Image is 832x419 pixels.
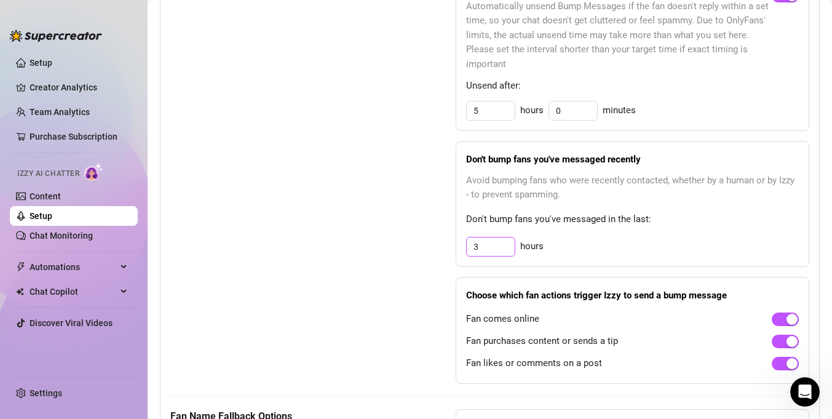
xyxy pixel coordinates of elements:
a: Setup [30,58,52,68]
a: Chat Monitoring [30,231,93,241]
span: hours [520,239,544,254]
span: Avoid bumping fans who were recently contacted, whether by a human or by Izzy - to prevent spamming. [466,174,799,202]
img: logo-BBDzfeDw.svg [10,30,102,42]
span: Automations [30,257,117,277]
img: AI Chatter [84,163,103,181]
span: Chat Copilot [30,282,117,301]
span: neutral face reaction [196,292,228,316]
a: Settings [30,388,62,398]
span: disappointed reaction [159,287,201,319]
div: Close [393,5,415,27]
span: Izzy AI Chatter [17,168,79,180]
span: Fan likes or comments on a post [466,356,602,371]
img: Chat Copilot [16,287,24,296]
span: minutes [603,103,636,118]
button: Collapse window [370,5,393,28]
a: Creator Analytics [30,78,128,97]
a: Content [30,191,61,201]
iframe: Intercom live chat [790,377,820,407]
span: Fan purchases content or sends a tip [466,334,618,349]
span: smiley reaction [228,292,260,316]
span: thunderbolt [16,262,26,272]
button: go back [8,5,31,28]
span: hours [520,103,544,118]
span: 😃 [234,292,252,316]
span: Unsend after: [466,79,799,94]
a: Purchase Subscription [30,132,117,142]
span: 😐 [202,292,220,316]
span: Don't bump fans you've messaged in the last: [466,212,799,227]
strong: Don't bump fans you've messaged recently [466,154,641,165]
span: 😞 [168,287,192,319]
span: Fan comes online [466,312,539,327]
div: Did this answer your question? [15,279,408,293]
a: Discover Viral Videos [30,318,113,328]
a: Open in help center [162,332,261,341]
a: Setup [30,211,52,221]
a: Team Analytics [30,107,90,117]
strong: Choose which fan actions trigger Izzy to send a bump message [466,290,727,301]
